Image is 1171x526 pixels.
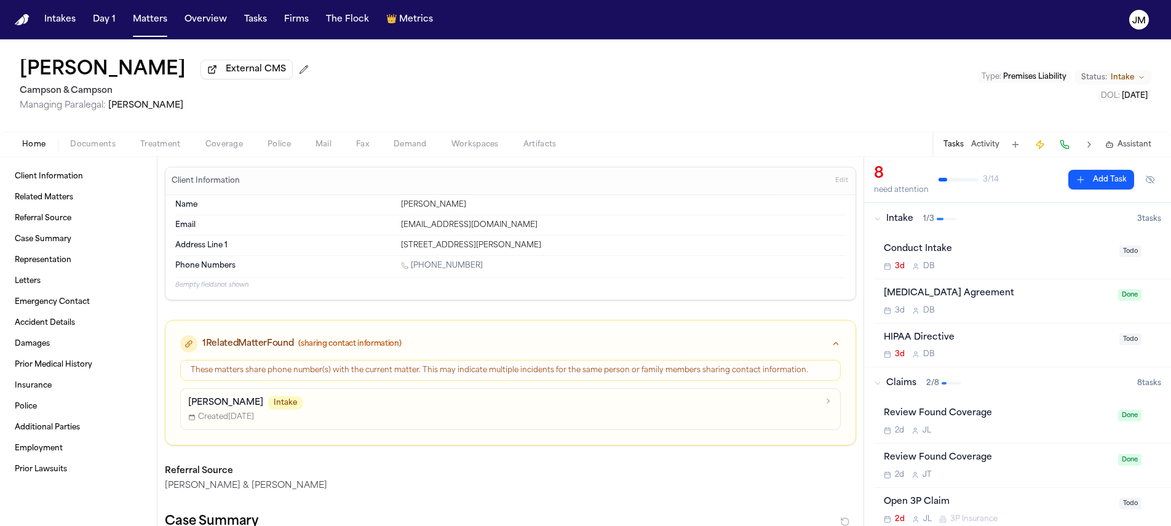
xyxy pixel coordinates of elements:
[15,276,41,286] span: Letters
[923,514,932,524] span: J L
[971,140,999,149] button: Activity
[205,140,243,149] span: Coverage
[874,185,929,195] div: need attention
[10,167,147,186] a: Client Information
[401,241,846,250] div: [STREET_ADDRESS][PERSON_NAME]
[1031,136,1049,153] button: Create Immediate Task
[523,140,557,149] span: Artifacts
[874,324,1171,367] div: Open task: HIPAA Directive
[884,407,1111,421] div: Review Found Coverage
[874,399,1171,444] div: Open task: Review Found Coverage
[1118,289,1141,301] span: Done
[15,213,71,223] span: Referral Source
[108,101,183,110] span: [PERSON_NAME]
[202,338,293,350] span: 1 Related Matter Found
[316,140,331,149] span: Mail
[10,271,147,291] a: Letters
[15,360,92,370] span: Prior Medical History
[1119,245,1141,257] span: Todo
[20,84,314,98] h2: Campson & Campson
[15,464,67,474] span: Prior Lawsuits
[191,365,830,375] div: These matters share phone number(s) with the current matter. This may indicate multiple incidents...
[356,140,369,149] span: Fax
[884,242,1112,257] div: Conduct Intake
[1122,92,1148,100] span: [DATE]
[175,220,394,230] dt: Email
[1068,170,1134,189] button: Add Task
[401,261,483,271] a: Call 1 (347) 547-8641
[1111,73,1134,82] span: Intake
[1097,90,1151,102] button: Edit DOL: 2025-09-05
[1003,73,1066,81] span: Premises Liability
[1007,136,1024,153] button: Add Task
[175,200,394,210] dt: Name
[451,140,499,149] span: Workspaces
[1117,140,1151,149] span: Assistant
[884,451,1111,465] div: Review Found Coverage
[895,426,904,436] span: 2d
[1118,410,1141,421] span: Done
[180,9,232,31] button: Overview
[983,175,999,185] span: 3 / 14
[886,213,913,225] span: Intake
[10,188,147,207] a: Related Matters
[180,388,841,430] a: [PERSON_NAME]IntakeCreated[DATE]
[20,59,186,81] button: Edit matter name
[169,176,242,186] h3: Client Information
[128,9,172,31] button: Matters
[88,9,121,31] button: Day 1
[1105,140,1151,149] button: Assistant
[15,402,37,412] span: Police
[15,14,30,26] a: Home
[832,171,852,191] button: Edit
[923,306,935,316] span: D B
[10,292,147,312] a: Emergency Contact
[884,287,1111,301] div: [MEDICAL_DATA] Agreement
[15,234,71,244] span: Case Summary
[1081,73,1107,82] span: Status:
[835,177,848,185] span: Edit
[188,397,263,409] p: [PERSON_NAME]
[239,9,272,31] button: Tasks
[200,60,293,79] button: External CMS
[895,470,904,480] span: 2d
[321,9,374,31] button: The Flock
[401,220,846,230] div: [EMAIL_ADDRESS][DOMAIN_NAME]
[10,250,147,270] a: Representation
[15,14,30,26] img: Finch Logo
[874,444,1171,488] div: Open task: Review Found Coverage
[923,470,932,480] span: J T
[895,306,905,316] span: 3d
[175,241,394,250] dt: Address Line 1
[895,349,905,359] span: 3d
[1118,454,1141,466] span: Done
[1132,17,1146,25] text: JM
[268,396,303,410] span: Intake
[950,514,998,524] span: 3P Insurance
[70,140,116,149] span: Documents
[39,9,81,31] a: Intakes
[864,203,1171,235] button: Intake1/33tasks
[15,172,83,181] span: Client Information
[140,140,181,149] span: Treatment
[923,349,935,359] span: D B
[10,376,147,396] a: Insurance
[10,418,147,437] a: Additional Parties
[15,339,50,349] span: Damages
[874,279,1171,324] div: Open task: Retainer Agreement
[1075,70,1151,85] button: Change status from Intake
[279,9,314,31] button: Firms
[10,355,147,375] a: Prior Medical History
[10,229,147,249] a: Case Summary
[226,63,286,76] span: External CMS
[884,495,1112,509] div: Open 3P Claim
[165,480,856,492] p: [PERSON_NAME] & [PERSON_NAME]
[1137,214,1161,224] span: 3 task s
[381,9,438,31] button: crownMetrics
[22,140,46,149] span: Home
